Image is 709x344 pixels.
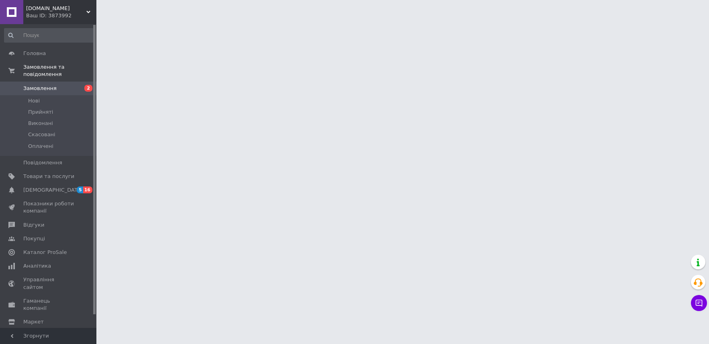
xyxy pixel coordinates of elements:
button: Чат з покупцем [691,295,707,311]
span: Виконані [28,120,53,127]
span: Головна [23,50,46,57]
span: [DEMOGRAPHIC_DATA] [23,186,83,194]
span: Замовлення та повідомлення [23,63,96,78]
span: 2 [84,85,92,92]
div: Ваш ID: 3873992 [26,12,96,19]
span: Маркет [23,318,44,326]
span: Товари та послуги [23,173,74,180]
span: Відгуки [23,221,44,229]
span: zuma24.net.ua [26,5,86,12]
span: Управління сайтом [23,276,74,291]
span: Показники роботи компанії [23,200,74,215]
span: Нові [28,97,40,104]
span: Гаманець компанії [23,297,74,312]
span: Каталог ProSale [23,249,67,256]
span: Аналітика [23,262,51,270]
span: Оплачені [28,143,53,150]
span: Повідомлення [23,159,62,166]
span: 5 [77,186,83,193]
span: 16 [83,186,92,193]
span: Покупці [23,235,45,242]
input: Пошук [4,28,95,43]
span: Замовлення [23,85,57,92]
span: Скасовані [28,131,55,138]
span: Прийняті [28,109,53,116]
